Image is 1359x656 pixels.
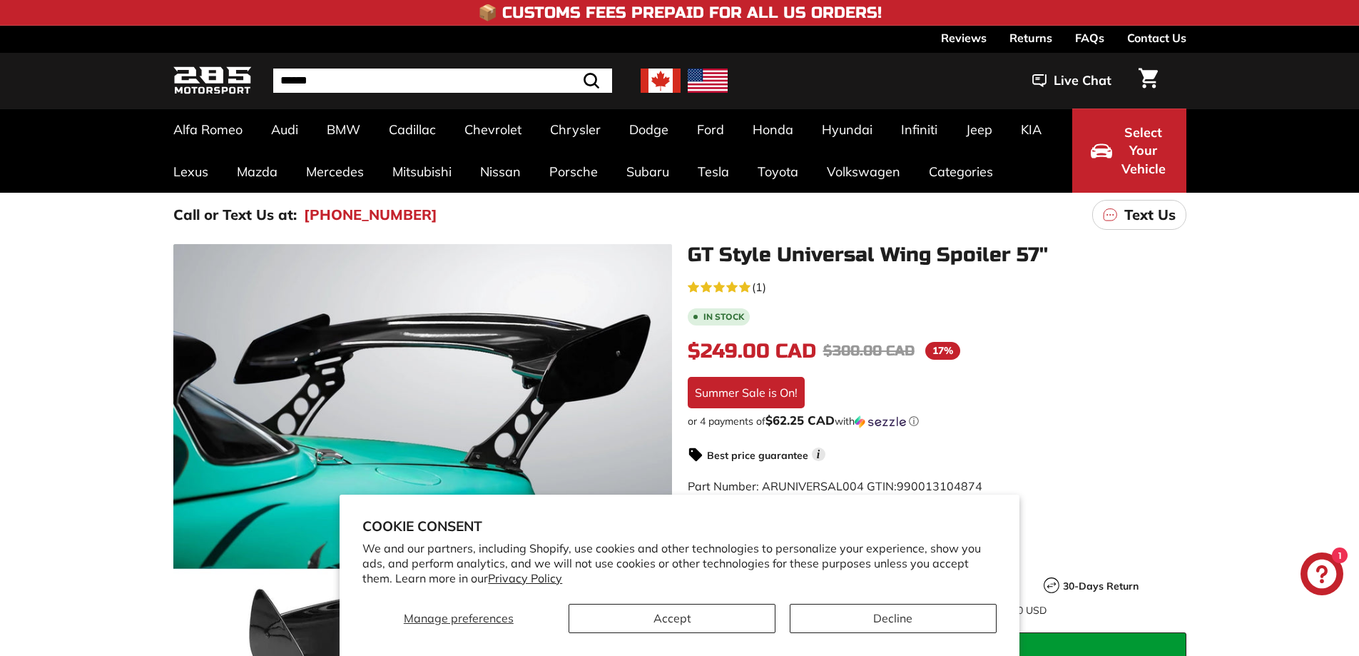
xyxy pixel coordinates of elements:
[688,244,1186,266] h1: GT Style Universal Wing Spoiler 57''
[257,109,312,151] a: Audi
[223,151,292,193] a: Mazda
[1130,56,1166,105] a: Cart
[1127,26,1186,50] a: Contact Us
[887,109,952,151] a: Infiniti
[1072,109,1186,193] button: Select Your Vehicle
[569,604,775,633] button: Accept
[1014,63,1130,99] button: Live Chat
[813,151,915,193] a: Volkswagen
[1054,71,1111,90] span: Live Chat
[688,277,1186,296] a: 5.0 rating (1 votes)
[159,151,223,193] a: Lexus
[1063,580,1139,592] strong: 30-Days Return
[688,339,816,363] span: $249.00 CAD
[790,604,997,633] button: Decline
[535,151,612,193] a: Porsche
[375,109,450,151] a: Cadillac
[1092,200,1186,230] a: Text Us
[173,204,297,226] p: Call or Text Us at:
[362,518,997,535] h2: Cookie consent
[897,479,982,493] span: 990013104874
[378,151,466,193] a: Mitsubishi
[478,4,882,21] h4: 📦 Customs Fees Prepaid for All US Orders!
[466,151,535,193] a: Nissan
[159,109,257,151] a: Alfa Romeo
[312,109,375,151] a: BMW
[1296,552,1348,599] inbox-online-store-chat: Shopify online store chat
[450,109,536,151] a: Chevrolet
[765,413,835,428] span: $62.25 CAD
[1007,109,1056,151] a: KIA
[362,604,554,633] button: Manage preferences
[688,414,1186,428] div: or 4 payments of$62.25 CADwithSezzle Click to learn more about Sezzle
[812,448,825,461] span: i
[615,109,683,151] a: Dodge
[743,151,813,193] a: Toyota
[612,151,683,193] a: Subaru
[952,109,1007,151] a: Jeep
[808,109,887,151] a: Hyundai
[707,449,808,462] strong: Best price guarantee
[404,611,514,625] span: Manage preferences
[304,204,437,226] a: [PHONE_NUMBER]
[1009,26,1052,50] a: Returns
[688,414,1186,428] div: or 4 payments of with
[688,377,805,408] div: Summer Sale is On!
[855,415,906,428] img: Sezzle
[915,151,1007,193] a: Categories
[273,69,612,93] input: Search
[536,109,615,151] a: Chrysler
[703,313,744,321] b: In stock
[1124,204,1176,226] p: Text Us
[173,64,252,98] img: Logo_285_Motorsport_areodynamics_components
[688,479,982,493] span: Part Number: ARUNIVERSAL004 GTIN:
[738,109,808,151] a: Honda
[488,571,562,585] a: Privacy Policy
[823,342,915,360] span: $300.00 CAD
[752,278,766,296] span: (1)
[362,541,997,585] p: We and our partners, including Shopify, use cookies and other technologies to personalize your ex...
[1075,26,1104,50] a: FAQs
[683,109,738,151] a: Ford
[683,151,743,193] a: Tesla
[925,342,960,360] span: 17%
[941,26,987,50] a: Reviews
[292,151,378,193] a: Mercedes
[1119,123,1168,178] span: Select Your Vehicle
